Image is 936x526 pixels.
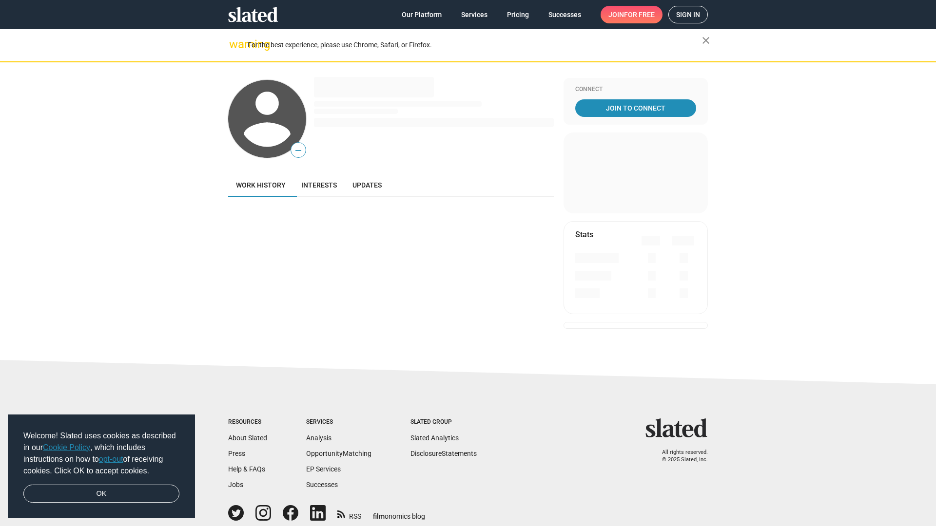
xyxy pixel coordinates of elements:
[410,450,477,457] a: DisclosureStatements
[461,6,487,23] span: Services
[291,144,306,157] span: —
[228,481,243,488] a: Jobs
[575,86,696,94] div: Connect
[700,35,712,46] mat-icon: close
[394,6,449,23] a: Our Platform
[248,38,702,52] div: For the best experience, please use Chrome, Safari, or Firefox.
[507,6,529,23] span: Pricing
[499,6,537,23] a: Pricing
[541,6,589,23] a: Successes
[228,450,245,457] a: Press
[43,443,90,451] a: Cookie Policy
[236,181,286,189] span: Work history
[306,465,341,473] a: EP Services
[352,181,382,189] span: Updates
[652,449,708,463] p: All rights reserved. © 2025 Slated, Inc.
[410,418,477,426] div: Slated Group
[575,99,696,117] a: Join To Connect
[453,6,495,23] a: Services
[8,414,195,519] div: cookieconsent
[373,504,425,521] a: filmonomics blog
[301,181,337,189] span: Interests
[23,430,179,477] span: Welcome! Slated uses cookies as described in our , which includes instructions on how to of recei...
[575,229,593,240] mat-card-title: Stats
[228,465,265,473] a: Help & FAQs
[337,506,361,521] a: RSS
[373,512,385,520] span: film
[23,485,179,503] a: dismiss cookie message
[402,6,442,23] span: Our Platform
[668,6,708,23] a: Sign in
[601,6,663,23] a: Joinfor free
[306,434,331,442] a: Analysis
[410,434,459,442] a: Slated Analytics
[676,6,700,23] span: Sign in
[577,99,694,117] span: Join To Connect
[306,418,371,426] div: Services
[293,173,345,197] a: Interests
[345,173,390,197] a: Updates
[306,481,338,488] a: Successes
[99,455,123,463] a: opt-out
[306,450,371,457] a: OpportunityMatching
[228,418,267,426] div: Resources
[228,173,293,197] a: Work history
[228,434,267,442] a: About Slated
[624,6,655,23] span: for free
[548,6,581,23] span: Successes
[608,6,655,23] span: Join
[229,38,241,50] mat-icon: warning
